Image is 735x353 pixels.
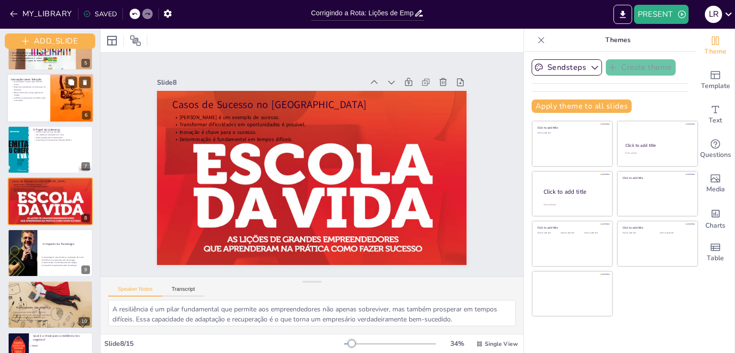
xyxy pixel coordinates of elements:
div: Click to add title [623,176,691,179]
div: 34 % [445,339,468,348]
p: Comunicação clara é necessária. [33,136,89,139]
p: Themes [549,29,687,52]
div: Click to add text [623,232,653,234]
div: 5 [81,59,90,67]
div: Click to add text [625,152,689,154]
span: Text [709,115,722,126]
span: Media [706,184,725,195]
div: Click to add text [537,132,606,134]
div: Add images, graphics, shapes or video [696,166,735,201]
button: Sendsteps [532,59,602,76]
div: Add text boxes [696,98,735,132]
span: Determinação é fundamental em tempos difíceis. [179,136,293,143]
div: Click to add text [537,232,559,234]
p: A eficiência operacional melhora com a inovação. [11,96,46,101]
p: Eficiência é aumentada com tecnologia. [40,259,95,262]
p: Casos de Sucesso no [GEOGRAPHIC_DATA] [12,179,89,183]
div: Click to add text [584,232,606,234]
div: Add charts and graphs [696,201,735,235]
button: Speaker Notes [108,286,162,297]
div: Click to add text [660,232,690,234]
div: 7 [81,162,90,171]
div: Change the overall theme [696,29,735,63]
p: Um ambiente colaborativo é vital. [33,133,89,136]
p: Planejamento Estratégico [16,306,93,309]
p: Novas fontes de receita podem ser criadas. [11,91,46,96]
button: Delete Slide [79,77,90,88]
span: [PERSON_NAME] é um exemplo de sucesso. [179,114,280,121]
span: Table [707,253,724,264]
div: 9 [81,265,90,274]
span: Questions [700,150,731,160]
span: Theme [704,46,726,57]
div: Click to add title [544,188,605,196]
span: Template [701,81,730,91]
span: Determinação é fundamental em tempos difíceis. [14,190,45,192]
div: Click to add title [625,143,689,148]
div: Click to add title [537,126,606,130]
button: EXPORT_TO_POWERPOINT [613,5,632,24]
span: Adaptação [32,345,92,347]
button: ADD_SLIDE [5,33,95,49]
button: PRESENT [634,5,689,24]
textarea: A história de [PERSON_NAME] é um exemplo inspirador de como a determinação e a inovação podem lev... [108,300,516,326]
button: Apply theme to all slides [532,99,632,113]
span: Inovação é chave para o sucesso. [179,128,256,135]
span: Compartilhar experiências é valioso. [12,56,42,59]
p: Empresas inovadoras se destacam no mercado. [11,86,46,91]
span: Inovação é chave para o sucesso. [14,188,35,189]
p: Inovação como Solução [11,77,46,81]
div: Click to add title [623,226,691,230]
input: INSERT_TITLE [311,6,414,20]
p: Casos de Sucesso no [GEOGRAPHIC_DATA] [173,98,451,112]
button: L R [705,5,722,24]
div: Layout [104,33,120,48]
p: Qual é a chave para a resiliência nos negócios? [33,334,89,342]
span: Transformar dificuldades em oportunidades é possível. [179,121,306,128]
span: [PERSON_NAME] é um exemplo de sucesso. [14,184,42,186]
div: 10 [8,281,93,329]
p: A confiança é essencial em tempos difíceis. [33,139,89,142]
button: Create theme [606,59,676,76]
div: https://cdn.sendsteps.com/images/logo/sendsteps_logo_white.pnghttps://cdn.sendsteps.com/images/lo... [8,126,93,174]
p: Antecipar crises é uma vantagem competitiva. [11,314,87,317]
span: Networking oferece apoio durante crises. [12,51,46,54]
div: https://cdn.sendsteps.com/images/slides/2025_14_08_03_41-Sbt4xyfH2-yNGQ2e.webpO Impacto da Tecnol... [8,229,93,277]
p: O planejamento estratégico é essencial. [11,311,87,314]
p: Comunicação é facilitada pela tecnologia. [40,261,95,264]
span: Position [130,35,141,46]
span: Transformar dificuldades em oportunidades é possível. [14,186,49,188]
div: L R [705,6,722,23]
button: Duplicate Slide [66,77,77,88]
div: Click to add body [544,204,604,206]
div: 10 [78,317,90,326]
p: O Impacto da Tecnologia [43,242,98,246]
p: O planejamento deve ser contínuo. [11,319,87,322]
p: Inovação é impulsionada pela tecnologia. [40,264,95,267]
div: Slide 8 [157,78,363,87]
p: A inovação é crucial para reverter crises. [11,80,46,85]
p: Líderes inspiram suas equipes. [33,131,89,133]
button: MY_LIBRARY [7,6,76,22]
div: SAVED [83,10,117,19]
div: https://cdn.sendsteps.com/images/logo/sendsteps_logo_white.pnghttps://cdn.sendsteps.com/images/lo... [8,177,93,225]
div: Click to add title [537,226,606,230]
div: Click to add text [561,232,582,234]
span: Soluções criativas surgem do networking. [12,59,46,62]
div: Slide 8 / 15 [104,339,344,348]
p: Estabelecer metas claras é importante. [11,316,87,319]
button: Transcript [162,286,205,297]
div: https://cdn.sendsteps.com/images/logo/sendsteps_logo_white.pnghttps://cdn.sendsteps.com/images/lo... [7,74,94,122]
p: A tecnologia é uma aliada na superação de crises. [40,256,95,259]
div: Add a table [696,235,735,270]
div: Get real-time input from your audience [696,132,735,166]
span: Charts [705,221,725,231]
div: 6 [82,110,90,119]
span: Single View [485,340,518,348]
div: Add ready made slides [696,63,735,98]
div: 8 [81,214,90,222]
p: O Papel da Liderança [33,128,89,132]
span: O networking abre portas para oportunidades. [12,54,51,56]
